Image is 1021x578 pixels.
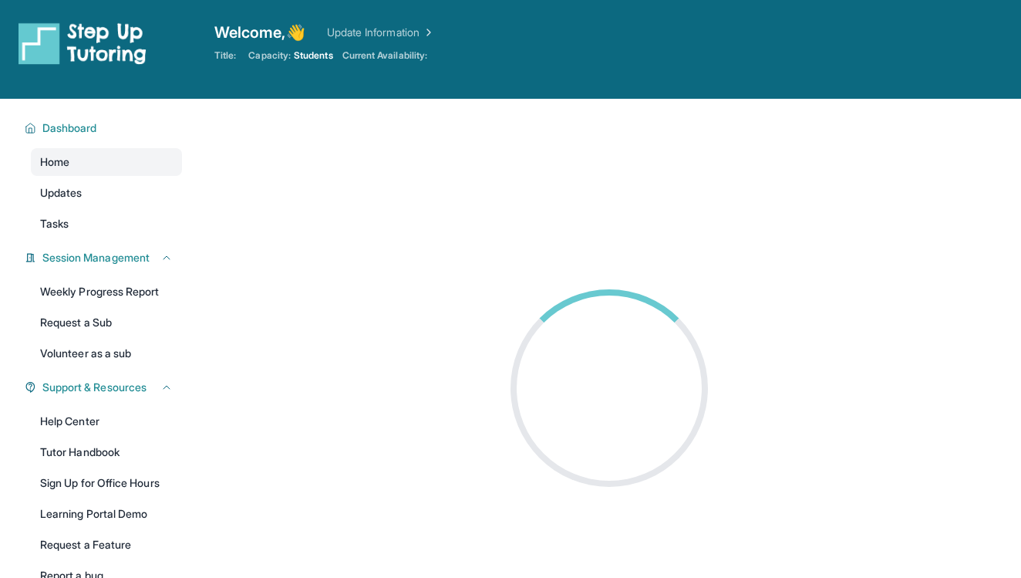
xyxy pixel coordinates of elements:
[40,216,69,232] span: Tasks
[420,25,435,40] img: Chevron Right
[248,49,291,62] span: Capacity:
[31,407,182,435] a: Help Center
[31,469,182,497] a: Sign Up for Office Hours
[31,179,182,207] a: Updates
[19,22,147,65] img: logo
[31,309,182,336] a: Request a Sub
[31,500,182,528] a: Learning Portal Demo
[327,25,435,40] a: Update Information
[31,148,182,176] a: Home
[36,250,173,265] button: Session Management
[31,340,182,367] a: Volunteer as a sub
[42,250,150,265] span: Session Management
[294,49,333,62] span: Students
[214,22,305,43] span: Welcome, 👋
[42,120,97,136] span: Dashboard
[31,210,182,238] a: Tasks
[40,185,83,201] span: Updates
[36,380,173,395] button: Support & Resources
[40,154,69,170] span: Home
[31,278,182,306] a: Weekly Progress Report
[214,49,236,62] span: Title:
[36,120,173,136] button: Dashboard
[42,380,147,395] span: Support & Resources
[342,49,427,62] span: Current Availability:
[31,438,182,466] a: Tutor Handbook
[31,531,182,559] a: Request a Feature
